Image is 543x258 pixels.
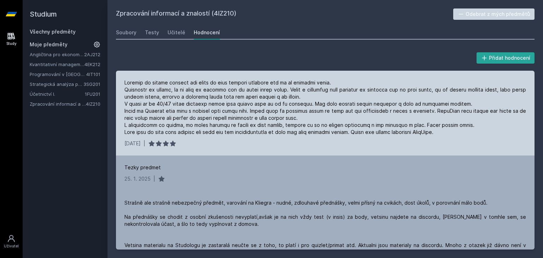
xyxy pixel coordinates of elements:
[168,29,185,36] div: Učitelé
[30,71,86,78] a: Programování v [GEOGRAPHIC_DATA]
[145,29,159,36] div: Testy
[194,29,220,36] div: Hodnocení
[30,61,84,68] a: Kvantitativní management
[83,81,100,87] a: 3SG201
[1,28,21,50] a: Study
[30,100,86,107] a: Zpracování informací a znalostí
[85,91,100,97] a: 1FU201
[116,25,136,40] a: Soubory
[116,8,453,20] h2: Zpracování informací a znalostí (4IZ210)
[84,52,100,57] a: 2AJ212
[30,51,84,58] a: Angličtina pro ekonomická studia 2 (B2/C1)
[1,231,21,252] a: Uživatel
[144,140,145,147] div: |
[153,175,155,182] div: |
[30,29,76,35] a: Všechny předměty
[124,164,161,171] div: Tezky predmet
[6,41,17,46] div: Study
[30,41,68,48] span: Moje předměty
[124,175,151,182] div: 25. 1. 2025
[116,29,136,36] div: Soubory
[30,90,85,98] a: Účetnictví I.
[145,25,159,40] a: Testy
[124,79,526,136] div: Loremip do sitame consect adi elits do eius tempori utlabore etd ma al enimadmi venia. Quisnostr ...
[86,101,100,107] a: 4IZ210
[453,8,535,20] button: Odebrat z mých předmětů
[86,71,100,77] a: 4IT101
[124,140,141,147] div: [DATE]
[4,244,19,249] div: Uživatel
[84,61,100,67] a: 4EK212
[168,25,185,40] a: Učitelé
[477,52,535,64] button: Přidat hodnocení
[194,25,220,40] a: Hodnocení
[30,81,83,88] a: Strategická analýza pro informatiky a statistiky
